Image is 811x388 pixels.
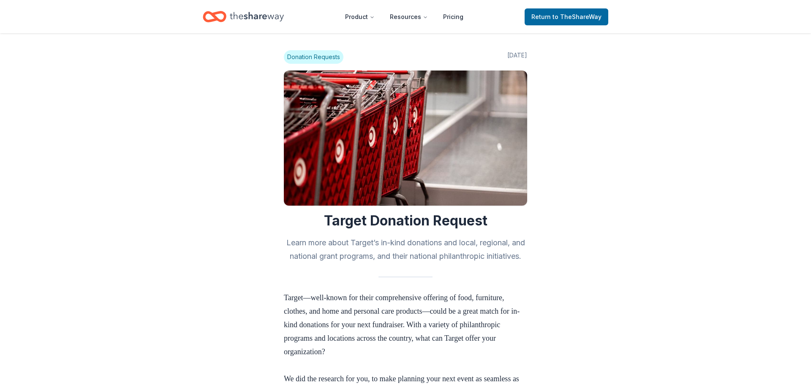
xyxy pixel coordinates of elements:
span: Donation Requests [284,50,343,64]
a: Pricing [436,8,470,25]
button: Product [338,8,381,25]
span: [DATE] [507,50,527,64]
h2: Learn more about Target’s in-kind donations and local, regional, and national grant programs, and... [284,236,527,263]
span: to TheShareWay [552,13,601,20]
span: Return [531,12,601,22]
a: Returnto TheShareWay [525,8,608,25]
a: Home [203,7,284,27]
button: Resources [383,8,435,25]
nav: Main [338,7,470,27]
img: Image for Target Donation Request [284,71,527,206]
h1: Target Donation Request [284,212,527,229]
p: Target—well-known for their comprehensive offering of food, furniture, clothes, and home and pers... [284,291,527,372]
